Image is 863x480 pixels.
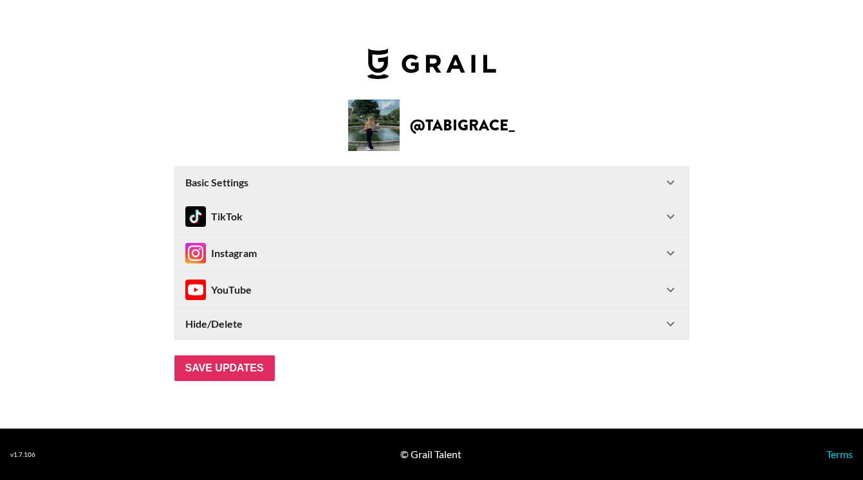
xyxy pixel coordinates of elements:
div: InstagramInstagram [175,235,689,271]
input: Save Updates [174,355,275,381]
img: Instagram [185,243,206,263]
div: InstagramYouTube [175,272,689,308]
div: Instagram [185,243,257,263]
a: Terms [826,448,853,460]
img: Creator [348,100,400,151]
div: © Grail Talent [400,448,461,461]
strong: Hide/Delete [185,317,243,330]
div: TikTok [185,206,243,227]
h2: @ tabigrace_ [410,118,515,133]
div: Basic Settings [175,167,689,198]
div: Hide/Delete [175,308,689,339]
img: Instagram [185,280,206,300]
strong: Basic Settings [185,176,248,189]
div: v 1.7.106 [10,450,35,459]
img: TikTok [185,206,206,227]
div: YouTube [185,280,252,300]
div: TikTokTikTok [175,199,689,235]
img: Grail Talent Logo [367,48,496,79]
